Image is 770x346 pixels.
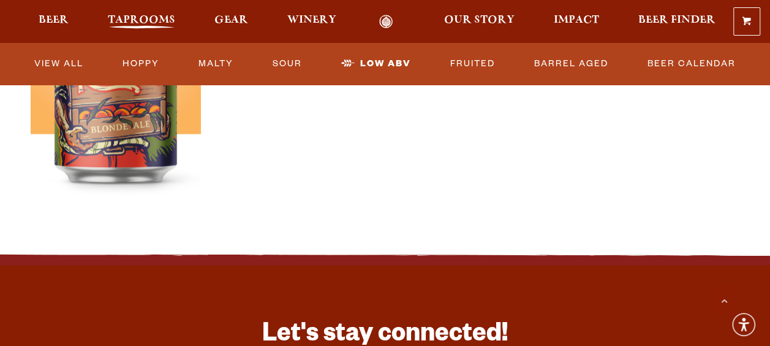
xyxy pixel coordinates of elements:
a: Beer Finder [630,15,723,29]
a: Impact [546,15,607,29]
a: Barrel Aged [529,50,613,78]
span: Gear [214,15,248,25]
span: Taprooms [108,15,175,25]
a: Winery [279,15,344,29]
a: Low ABV [336,50,416,78]
span: Beer [39,15,69,25]
a: Fruited [445,50,500,78]
a: Malty [194,50,238,78]
a: Gear [206,15,256,29]
a: Sour [268,50,307,78]
span: Beer Finder [638,15,715,25]
a: View All [29,50,88,78]
a: Odell Home [363,15,409,29]
span: Winery [287,15,336,25]
span: Our Story [444,15,515,25]
a: Taprooms [100,15,183,29]
a: Scroll to top [709,285,739,315]
a: Beer [31,15,77,29]
a: Our Story [436,15,523,29]
span: Impact [554,15,599,25]
a: Beer Calendar [643,50,741,78]
a: Hoppy [118,50,164,78]
div: Accessibility Menu [730,311,757,338]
